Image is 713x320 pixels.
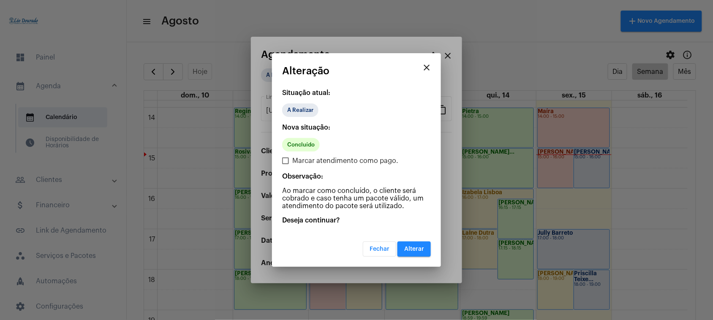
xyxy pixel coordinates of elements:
button: Fechar [363,241,396,257]
p: Ao marcar como concluído, o cliente será cobrado e caso tenha um pacote válido, um atendimento do... [282,187,431,210]
p: Nova situação: [282,124,431,131]
p: Situação atual: [282,89,431,97]
button: Alterar [397,241,431,257]
mat-chip: A Realizar [282,103,318,117]
span: Fechar [370,246,389,252]
p: Observação: [282,173,431,180]
span: Alteração [282,65,329,76]
p: Deseja continuar? [282,217,431,224]
mat-chip: Concluído [282,138,320,152]
mat-icon: close [422,62,432,73]
span: Marcar atendimento como pago. [292,156,398,166]
span: Alterar [404,246,424,252]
